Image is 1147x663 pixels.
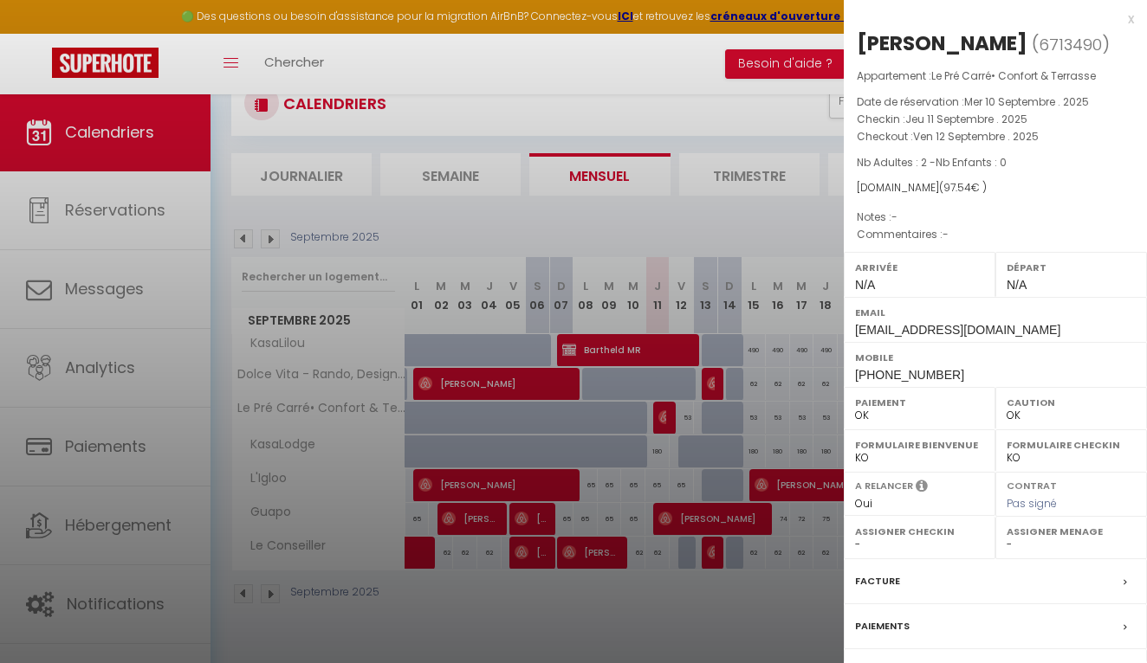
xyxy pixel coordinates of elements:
[857,226,1134,243] p: Commentaires :
[913,129,1039,144] span: Ven 12 Septembre . 2025
[1007,479,1057,490] label: Contrat
[1007,496,1057,511] span: Pas signé
[905,112,1027,126] span: Jeu 11 Septembre . 2025
[1007,394,1136,411] label: Caution
[855,479,913,493] label: A relancer
[916,479,928,498] i: Sélectionner OUI si vous souhaiter envoyer les séquences de messages post-checkout
[1007,259,1136,276] label: Départ
[1007,523,1136,540] label: Assigner Menage
[855,323,1060,337] span: [EMAIL_ADDRESS][DOMAIN_NAME]
[14,7,66,59] button: Ouvrir le widget de chat LiveChat
[1039,34,1102,55] span: 6713490
[943,227,949,241] span: -
[857,29,1027,57] div: [PERSON_NAME]
[1032,32,1110,56] span: ( )
[857,180,1134,196] div: [DOMAIN_NAME]
[857,93,1134,111] p: Date de réservation :
[857,111,1134,128] p: Checkin :
[1007,436,1136,454] label: Formulaire Checkin
[939,180,987,195] span: ( € )
[855,394,984,411] label: Paiement
[855,436,984,454] label: Formulaire Bienvenue
[844,9,1134,29] div: x
[964,94,1089,109] span: Mer 10 Septembre . 2025
[857,155,1007,170] span: Nb Adultes : 2 -
[855,572,900,590] label: Facture
[855,523,984,540] label: Assigner Checkin
[855,278,875,292] span: N/A
[855,349,1136,366] label: Mobile
[857,128,1134,145] p: Checkout :
[1007,278,1027,292] span: N/A
[891,209,898,224] span: -
[855,304,1136,321] label: Email
[936,155,1007,170] span: Nb Enfants : 0
[857,209,1134,226] p: Notes :
[943,180,971,195] span: 97.54
[855,368,964,382] span: [PHONE_NUMBER]
[931,68,1096,83] span: Le Pré Carré• Confort & Terrasse
[855,259,984,276] label: Arrivée
[857,68,1134,85] p: Appartement :
[855,617,910,635] label: Paiements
